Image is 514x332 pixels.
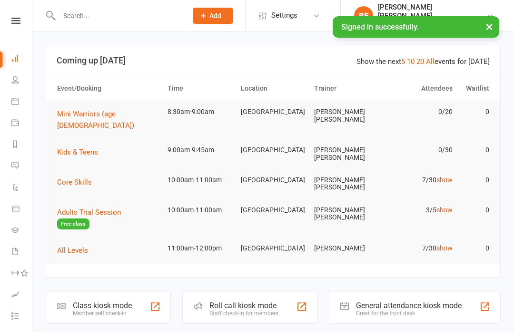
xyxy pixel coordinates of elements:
a: Calendar [11,92,33,113]
div: Class kiosk mode [73,301,132,310]
button: Add [193,8,233,24]
td: [PERSON_NAME] [PERSON_NAME] [310,169,383,199]
span: Adults Trial Session [57,208,121,217]
td: 7/30 [383,169,456,191]
button: × [481,16,498,37]
td: [PERSON_NAME] [PERSON_NAME] [310,101,383,131]
a: Dashboard [11,49,33,70]
a: Assessments [11,285,33,306]
a: 10 [407,57,415,66]
td: 0 [457,101,494,123]
a: Reports [11,135,33,156]
div: Great for the front desk [356,310,462,317]
span: Add [209,12,221,20]
input: Search... [56,9,180,22]
span: Mini Warriors (age [DEMOGRAPHIC_DATA]) [57,110,134,130]
td: 0 [457,139,494,161]
th: Time [163,76,237,101]
div: General attendance kiosk mode [356,301,462,310]
button: Adults Trial SessionFree class [57,207,159,230]
th: Waitlist [457,76,494,101]
h3: Coming up [DATE] [57,56,490,65]
td: 9:00am-9:45am [163,139,237,161]
div: Roll call kiosk mode [209,301,278,310]
td: 10:00am-11:00am [163,169,237,191]
a: People [11,70,33,92]
span: Signed in successfully. [341,22,419,31]
div: Show the next events for [DATE] [356,56,490,67]
td: 0 [457,237,494,259]
td: 0 [457,169,494,191]
td: 0/20 [383,101,456,123]
td: 3/5 [383,199,456,221]
td: 0/30 [383,139,456,161]
div: [PERSON_NAME] [PERSON_NAME] [378,3,486,20]
td: 0 [457,199,494,221]
a: All [426,57,435,66]
button: Kids & Teens [57,146,105,158]
a: Product Sales [11,199,33,220]
span: Free class [57,218,89,229]
span: Settings [271,5,297,26]
td: 10:00am-11:00am [163,199,237,221]
button: Mini Warriors (age [DEMOGRAPHIC_DATA]) [57,108,159,131]
span: Kids & Teens [57,148,98,156]
td: [GEOGRAPHIC_DATA] [237,139,310,161]
th: Event/Booking [53,76,163,101]
a: Payments [11,113,33,135]
td: 7/30 [383,237,456,259]
a: 20 [416,57,424,66]
td: [PERSON_NAME] [PERSON_NAME] [310,199,383,229]
button: Core Skills [57,176,99,188]
button: All Levels [57,245,95,256]
div: Staff check-in for members [209,310,278,317]
td: [GEOGRAPHIC_DATA] [237,237,310,259]
a: 5 [401,57,405,66]
td: 11:00am-12:00pm [163,237,237,259]
th: Trainer [310,76,383,101]
td: [PERSON_NAME] [310,237,383,259]
td: [GEOGRAPHIC_DATA] [237,101,310,123]
td: 8:30am-9:00am [163,101,237,123]
div: Member self check-in [73,310,132,317]
th: Attendees [383,76,456,101]
td: [GEOGRAPHIC_DATA] [237,199,310,221]
span: Core Skills [57,178,92,187]
td: [PERSON_NAME] [PERSON_NAME] [310,139,383,169]
th: Location [237,76,310,101]
a: show [436,244,453,252]
a: show [436,206,453,214]
div: BE [354,6,373,25]
td: [GEOGRAPHIC_DATA] [237,169,310,191]
span: All Levels [57,246,88,255]
a: show [436,176,453,184]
